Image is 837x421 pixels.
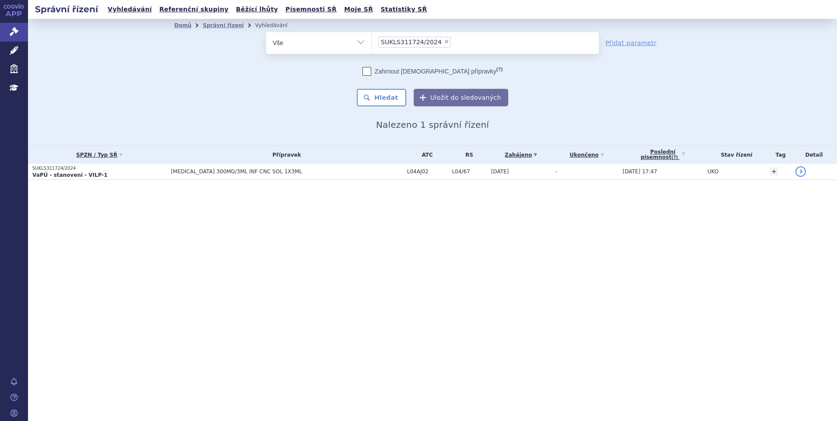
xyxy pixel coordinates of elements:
[454,36,458,47] input: SUKLS311724/2024
[32,165,166,172] p: SUKLS311724/2024
[32,172,108,178] strong: VaPÚ - stanovení - VILP-1
[707,168,718,175] span: UKO
[203,22,244,28] a: Správní řízení
[171,168,390,175] span: [MEDICAL_DATA] 300MG/3ML INF CNC SOL 1X3ML
[28,3,105,15] h2: Správní řízení
[32,149,166,161] a: SPZN / Typ SŘ
[381,39,442,45] span: SUKLS311724/2024
[157,4,231,15] a: Referenční skupiny
[556,168,557,175] span: -
[770,168,778,175] a: +
[166,146,403,164] th: Přípravek
[766,146,791,164] th: Tag
[496,67,503,72] abbr: (?)
[605,39,657,47] a: Přidat parametr
[491,149,551,161] a: Zahájeno
[622,168,657,175] span: [DATE] 17:47
[444,39,449,44] span: ×
[407,168,448,175] span: L04AJ02
[255,19,299,32] li: Vyhledávání
[174,22,191,28] a: Domů
[556,149,619,161] a: Ukončeno
[283,4,339,15] a: Písemnosti SŘ
[378,4,429,15] a: Statistiky SŘ
[672,155,678,160] abbr: (?)
[357,89,406,106] button: Hledat
[791,146,837,164] th: Detail
[452,168,486,175] span: L04/67
[362,67,503,76] label: Zahrnout [DEMOGRAPHIC_DATA] přípravky
[447,146,486,164] th: RS
[105,4,155,15] a: Vyhledávání
[491,168,509,175] span: [DATE]
[341,4,376,15] a: Moje SŘ
[414,89,508,106] button: Uložit do sledovaných
[795,166,806,177] a: detail
[233,4,281,15] a: Běžící lhůty
[622,146,703,164] a: Poslednípísemnost(?)
[376,119,489,130] span: Nalezeno 1 správní řízení
[403,146,448,164] th: ATC
[703,146,766,164] th: Stav řízení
